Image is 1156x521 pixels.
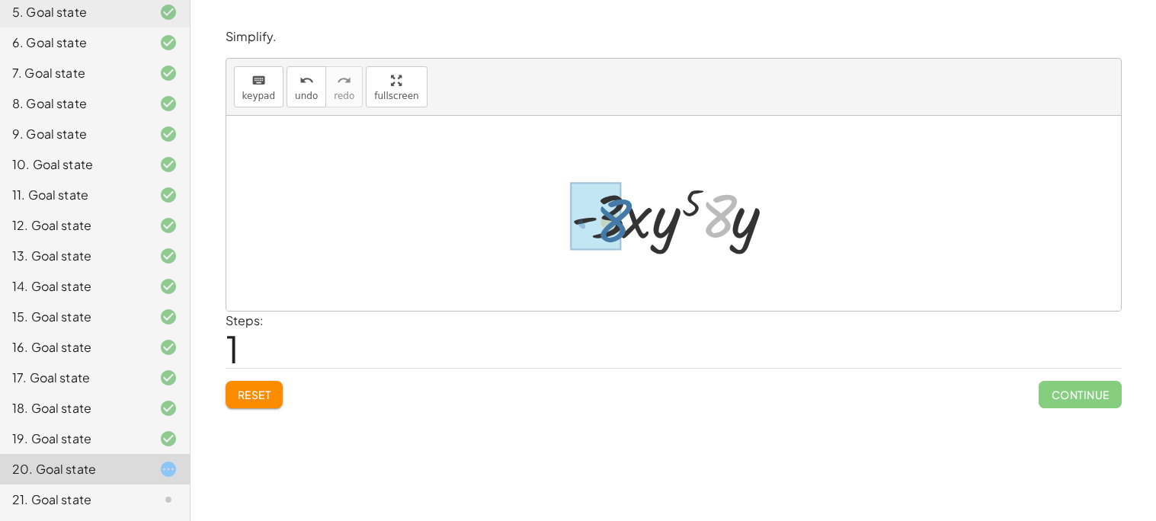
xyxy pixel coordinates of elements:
[12,338,135,356] div: 16. Goal state
[12,308,135,326] div: 15. Goal state
[325,66,363,107] button: redoredo
[12,491,135,509] div: 21. Goal state
[159,186,178,204] i: Task finished and correct.
[159,64,178,82] i: Task finished and correct.
[12,369,135,387] div: 17. Goal state
[12,247,135,265] div: 13. Goal state
[12,186,135,204] div: 11. Goal state
[12,3,135,21] div: 5. Goal state
[159,94,178,113] i: Task finished and correct.
[12,399,135,417] div: 18. Goal state
[12,460,135,478] div: 20. Goal state
[159,491,178,509] i: Task not started.
[159,155,178,174] i: Task finished and correct.
[159,247,178,265] i: Task finished and correct.
[12,64,135,82] div: 7. Goal state
[159,34,178,52] i: Task finished and correct.
[226,28,1122,46] p: Simplify.
[159,399,178,417] i: Task finished and correct.
[159,216,178,235] i: Task finished and correct.
[374,91,418,101] span: fullscreen
[295,91,318,101] span: undo
[12,155,135,174] div: 10. Goal state
[12,34,135,52] div: 6. Goal state
[159,460,178,478] i: Task started.
[337,72,351,90] i: redo
[159,338,178,356] i: Task finished and correct.
[287,66,326,107] button: undoundo
[238,388,271,401] span: Reset
[242,91,276,101] span: keypad
[12,216,135,235] div: 12. Goal state
[12,430,135,448] div: 19. Goal state
[159,277,178,296] i: Task finished and correct.
[12,125,135,143] div: 9. Goal state
[226,325,239,372] span: 1
[159,369,178,387] i: Task finished and correct.
[299,72,314,90] i: undo
[234,66,284,107] button: keyboardkeypad
[226,312,264,328] label: Steps:
[159,430,178,448] i: Task finished and correct.
[12,94,135,113] div: 8. Goal state
[226,381,283,408] button: Reset
[12,277,135,296] div: 14. Goal state
[159,3,178,21] i: Task finished and correct.
[251,72,266,90] i: keyboard
[159,308,178,326] i: Task finished and correct.
[334,91,354,101] span: redo
[366,66,427,107] button: fullscreen
[159,125,178,143] i: Task finished and correct.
